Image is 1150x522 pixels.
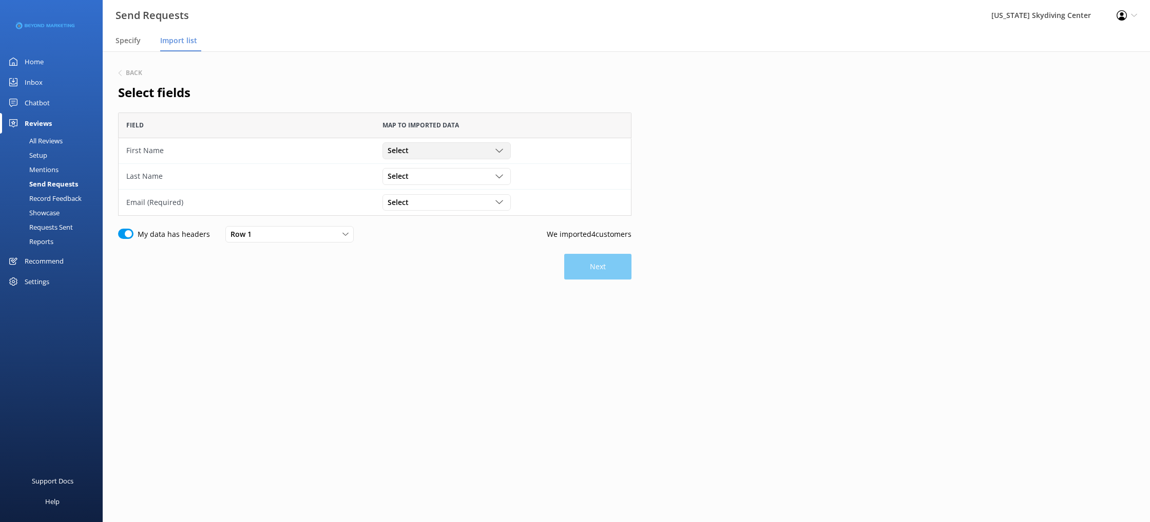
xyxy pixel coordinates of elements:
div: Mentions [6,162,59,177]
div: Requests Sent [6,220,73,234]
span: Import list [160,35,197,46]
div: Settings [25,271,49,292]
span: Specify [116,35,141,46]
div: Record Feedback [6,191,82,206]
a: Requests Sent [6,220,103,234]
h3: Send Requests [116,7,189,24]
div: grid [118,138,631,215]
div: Reports [6,234,53,249]
span: Select [388,171,415,182]
button: Back [118,70,142,76]
div: Support Docs [32,471,73,491]
a: Send Requests [6,177,103,191]
span: Select [388,145,415,156]
span: Field [126,120,144,130]
div: Setup [6,148,47,162]
p: We imported 4 customers [547,229,631,240]
div: Showcase [6,206,60,220]
div: Email (Required) [126,197,367,208]
h6: Back [126,70,142,76]
div: First Name [126,145,367,156]
a: Mentions [6,162,103,177]
span: Map to imported data [382,120,459,130]
h2: Select fields [118,83,631,102]
img: 3-1676954853.png [15,17,74,34]
a: All Reviews [6,134,103,148]
a: Setup [6,148,103,162]
span: Row 1 [231,229,258,240]
div: Last Name [126,171,367,182]
div: Chatbot [25,92,50,113]
div: Reviews [25,113,52,134]
div: Help [45,491,60,512]
label: My data has headers [138,229,210,240]
div: Recommend [25,251,64,271]
a: Record Feedback [6,191,103,206]
div: All Reviews [6,134,63,148]
span: Select [388,197,415,208]
a: Reports [6,234,103,249]
div: Send Requests [6,177,78,191]
div: Inbox [25,72,43,92]
div: Home [25,51,44,72]
a: Showcase [6,206,103,220]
